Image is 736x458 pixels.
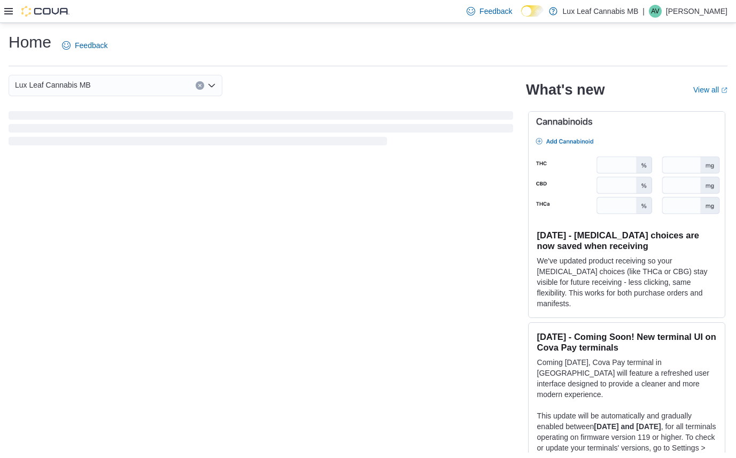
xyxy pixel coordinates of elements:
a: View allExternal link [693,86,727,94]
h1: Home [9,32,51,53]
p: Lux Leaf Cannabis MB [563,5,639,18]
strong: [DATE] and [DATE] [594,422,661,431]
a: Feedback [462,1,516,22]
span: Feedback [75,40,107,51]
p: | [642,5,645,18]
p: [PERSON_NAME] [666,5,727,18]
button: Clear input [196,81,204,90]
p: We've updated product receiving so your [MEDICAL_DATA] choices (like THCa or CBG) stay visible fo... [537,255,716,309]
h3: [DATE] - Coming Soon! New terminal UI on Cova Pay terminals [537,331,716,353]
span: Lux Leaf Cannabis MB [15,79,91,91]
h2: What's new [526,81,605,98]
h3: [DATE] - [MEDICAL_DATA] choices are now saved when receiving [537,230,716,251]
button: Open list of options [207,81,216,90]
span: AV [651,5,659,18]
span: Loading [9,113,513,148]
div: Aaron Volk [649,5,662,18]
p: Coming [DATE], Cova Pay terminal in [GEOGRAPHIC_DATA] will feature a refreshed user interface des... [537,357,716,400]
a: Feedback [58,35,112,56]
span: Feedback [479,6,512,17]
svg: External link [721,87,727,94]
img: Cova [21,6,69,17]
input: Dark Mode [521,5,544,17]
